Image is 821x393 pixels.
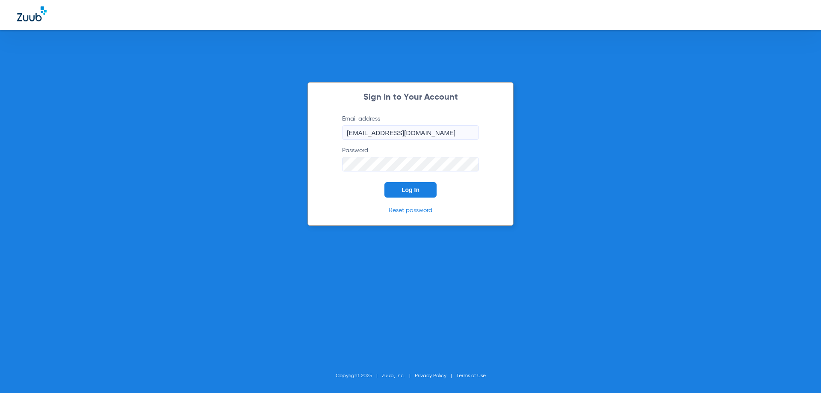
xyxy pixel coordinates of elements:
[17,6,47,21] img: Zuub Logo
[456,373,486,378] a: Terms of Use
[342,157,479,171] input: Password
[329,93,492,102] h2: Sign In to Your Account
[389,207,432,213] a: Reset password
[402,186,419,193] span: Log In
[342,146,479,171] label: Password
[342,125,479,140] input: Email address
[336,372,382,380] li: Copyright 2025
[384,182,437,198] button: Log In
[415,373,446,378] a: Privacy Policy
[382,372,415,380] li: Zuub, Inc.
[342,115,479,140] label: Email address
